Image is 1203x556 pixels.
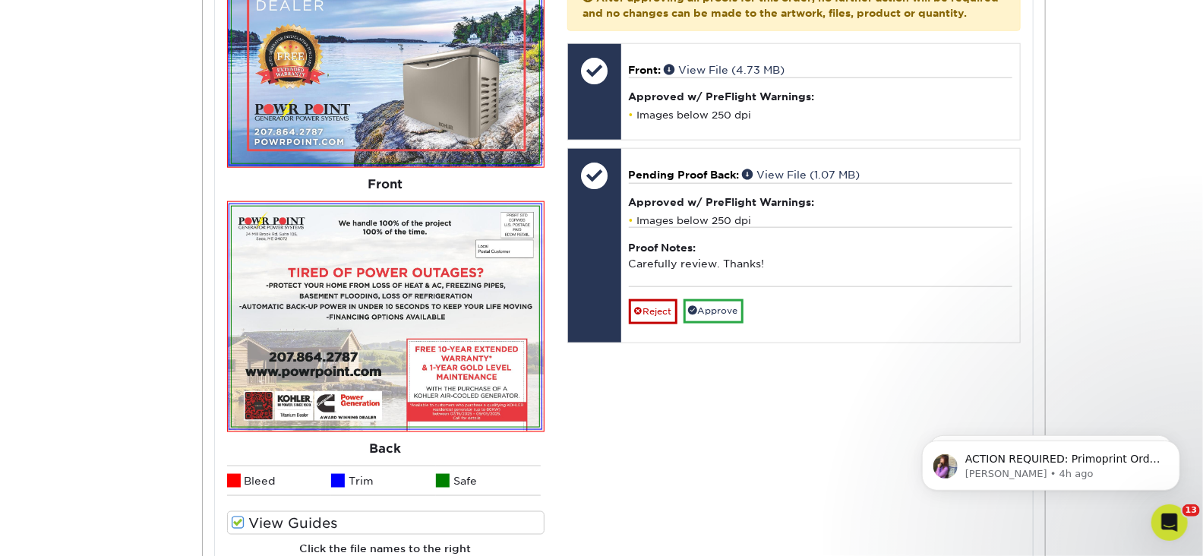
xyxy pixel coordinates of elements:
[743,169,860,181] a: View File (1.07 MB)
[665,64,785,76] a: View File (4.73 MB)
[436,466,541,496] li: Safe
[629,227,1012,286] div: Carefully review. Thanks!
[4,510,129,551] iframe: Google Customer Reviews
[1151,504,1188,541] iframe: Intercom live chat
[629,214,1012,227] li: Images below 250 dpi
[227,432,545,466] div: Back
[629,299,677,324] a: Reject
[899,409,1203,515] iframe: Intercom notifications message
[629,64,661,76] span: Front:
[331,466,436,496] li: Trim
[629,242,696,254] strong: Proof Notes:
[227,168,545,201] div: Front
[1182,504,1200,517] span: 13
[227,466,332,496] li: Bleed
[629,196,1012,208] h4: Approved w/ PreFlight Warnings:
[684,299,744,323] a: Approve
[629,169,740,181] span: Pending Proof Back:
[629,90,1012,103] h4: Approved w/ PreFlight Warnings:
[227,511,545,535] label: View Guides
[629,109,1012,122] li: Images below 250 dpi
